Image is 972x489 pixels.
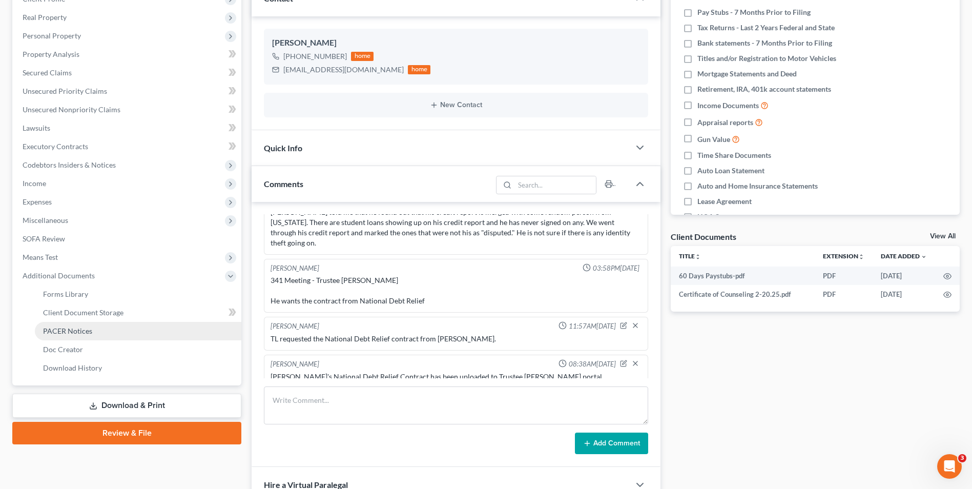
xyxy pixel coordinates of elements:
div: [PERSON_NAME] [272,37,640,49]
div: [PERSON_NAME] [271,321,319,332]
a: Forms Library [35,285,241,303]
span: Expenses [23,197,52,206]
button: Add Comment [575,433,648,454]
a: Property Analysis [14,45,241,64]
span: 03:58PM[DATE] [593,263,639,273]
span: Forms Library [43,290,88,298]
span: 3 [958,454,966,462]
div: TL requested the National Debt Relief contract from [PERSON_NAME]. [271,334,642,344]
span: SOFA Review [23,234,65,243]
input: Search... [514,176,596,194]
span: Bank statements - 7 Months Prior to Filing [697,38,832,48]
i: unfold_more [695,254,701,260]
span: Comments [264,179,303,189]
a: View All [930,233,956,240]
span: Auto and Home Insurance Statements [697,181,818,191]
button: New Contact [272,101,640,109]
a: PACER Notices [35,322,241,340]
td: PDF [815,285,873,303]
div: [EMAIL_ADDRESS][DOMAIN_NAME] [283,65,404,75]
span: Client Document Storage [43,308,123,317]
span: Retirement, IRA, 401k account statements [697,84,831,94]
td: [DATE] [873,285,935,303]
div: home [351,52,374,61]
a: Extensionunfold_more [823,252,864,260]
span: Income [23,179,46,188]
i: expand_more [921,254,927,260]
a: SOFA Review [14,230,241,248]
span: Real Property [23,13,67,22]
span: Unsecured Nonpriority Claims [23,105,120,114]
span: Personal Property [23,31,81,40]
span: Lawsuits [23,124,50,132]
td: 60 Days Paystubs-pdf [671,267,815,285]
span: HOA Statement [697,212,748,222]
span: Quick Info [264,143,302,153]
div: [PERSON_NAME] told me that he found out that his credit report is merged with some random person ... [271,207,642,248]
span: Pay Stubs - 7 Months Prior to Filing [697,7,811,17]
span: Auto Loan Statement [697,166,764,176]
span: Income Documents [697,100,759,111]
a: Executory Contracts [14,137,241,156]
span: Miscellaneous [23,216,68,225]
a: Titleunfold_more [679,252,701,260]
div: home [408,65,430,74]
span: Doc Creator [43,345,83,354]
span: Tax Returns - Last 2 Years Federal and State [697,23,835,33]
i: unfold_more [858,254,864,260]
span: Appraisal reports [697,117,753,128]
div: 341 Meeting - Trustee [PERSON_NAME] He wants the contract from National Debt Relief [271,275,642,306]
span: Executory Contracts [23,142,88,151]
a: Download History [35,359,241,377]
a: Review & File [12,422,241,444]
span: Titles and/or Registration to Motor Vehicles [697,53,836,64]
span: Codebtors Insiders & Notices [23,160,116,169]
div: [PERSON_NAME]'s National Debt Relief Contract has been uploaded to Trustee [PERSON_NAME] portal. [271,372,642,382]
a: Unsecured Priority Claims [14,82,241,100]
span: Property Analysis [23,50,79,58]
span: Mortgage Statements and Deed [697,69,797,79]
span: 11:57AM[DATE] [569,321,616,331]
span: PACER Notices [43,327,92,335]
span: Additional Documents [23,271,95,280]
iframe: Intercom live chat [937,454,962,479]
a: Secured Claims [14,64,241,82]
a: Unsecured Nonpriority Claims [14,100,241,119]
a: Download & Print [12,394,241,418]
span: Download History [43,363,102,372]
span: Means Test [23,253,58,261]
td: Certificate of Counseling 2-20.25.pdf [671,285,815,303]
div: [PHONE_NUMBER] [283,51,347,62]
td: PDF [815,267,873,285]
td: [DATE] [873,267,935,285]
span: Lease Agreement [697,196,752,207]
div: Client Documents [671,231,736,242]
span: Unsecured Priority Claims [23,87,107,95]
a: Date Added expand_more [881,252,927,260]
div: [PERSON_NAME] [271,359,319,370]
a: Client Document Storage [35,303,241,322]
span: Time Share Documents [697,150,771,160]
span: 08:38AM[DATE] [569,359,616,369]
span: Gun Value [697,134,730,145]
a: Doc Creator [35,340,241,359]
span: Secured Claims [23,68,72,77]
div: [PERSON_NAME] [271,263,319,273]
a: Lawsuits [14,119,241,137]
